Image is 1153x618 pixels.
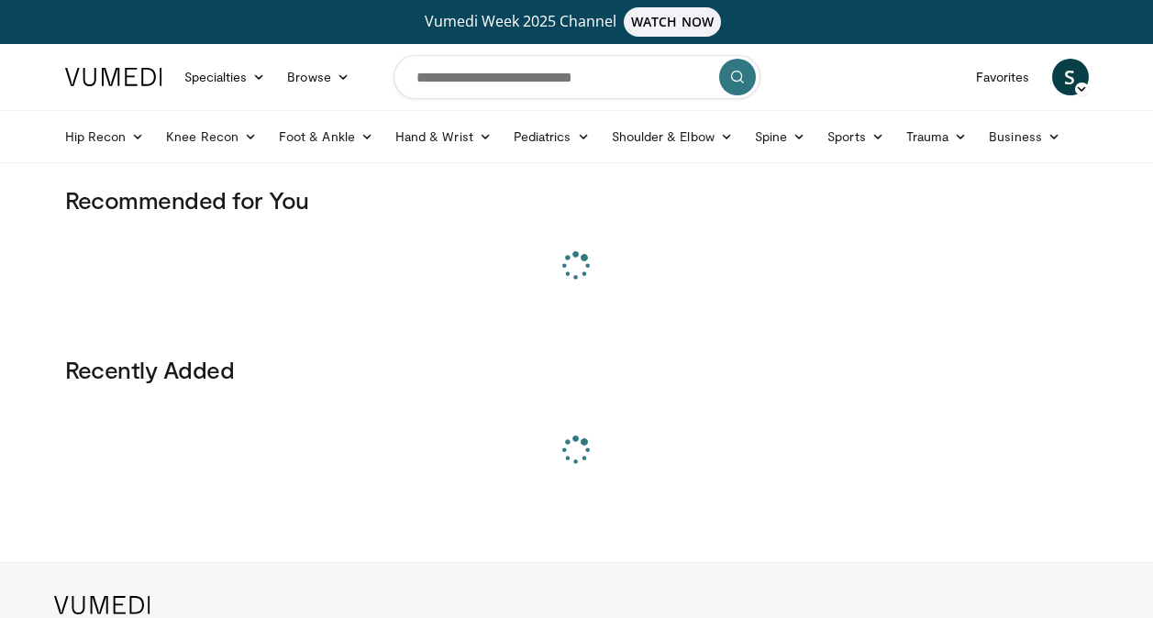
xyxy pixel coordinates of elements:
img: VuMedi Logo [65,68,162,86]
a: Hand & Wrist [384,118,503,155]
h3: Recommended for You [65,185,1089,215]
a: Foot & Ankle [268,118,384,155]
span: WATCH NOW [624,7,721,37]
a: Knee Recon [155,118,268,155]
a: Business [978,118,1071,155]
img: VuMedi Logo [54,596,150,614]
a: Favorites [965,59,1041,95]
a: S [1052,59,1089,95]
a: Spine [744,118,816,155]
input: Search topics, interventions [394,55,760,99]
a: Browse [276,59,360,95]
a: Shoulder & Elbow [601,118,744,155]
a: Vumedi Week 2025 ChannelWATCH NOW [68,7,1086,37]
h3: Recently Added [65,355,1089,384]
a: Sports [816,118,895,155]
a: Trauma [895,118,979,155]
a: Hip Recon [54,118,156,155]
a: Specialties [173,59,277,95]
a: Pediatrics [503,118,601,155]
